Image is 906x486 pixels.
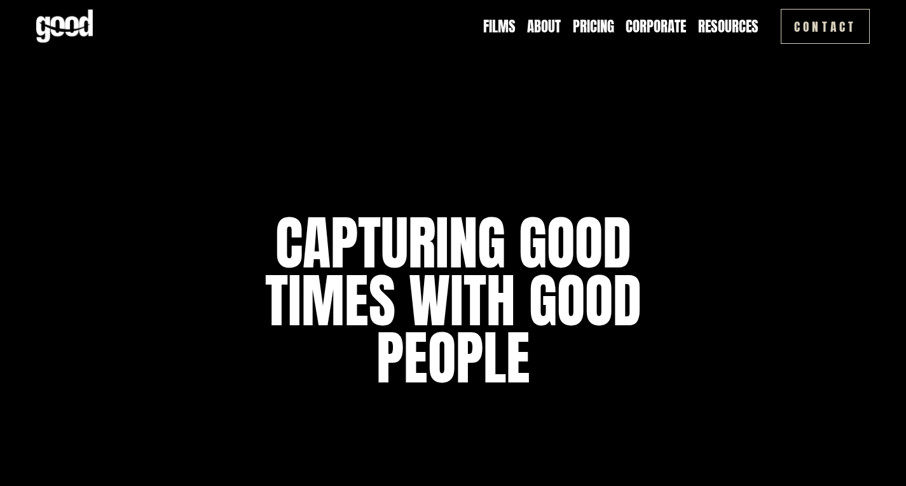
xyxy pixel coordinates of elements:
[245,215,662,387] h1: capturing good times with good people
[781,9,870,43] a: Contact
[483,16,516,36] a: Films
[626,16,686,36] a: Corporate
[36,10,93,43] img: Good Feeling Films
[698,18,758,35] span: Resources
[527,16,561,36] a: About
[698,16,758,36] a: folder dropdown
[573,16,614,36] a: Pricing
